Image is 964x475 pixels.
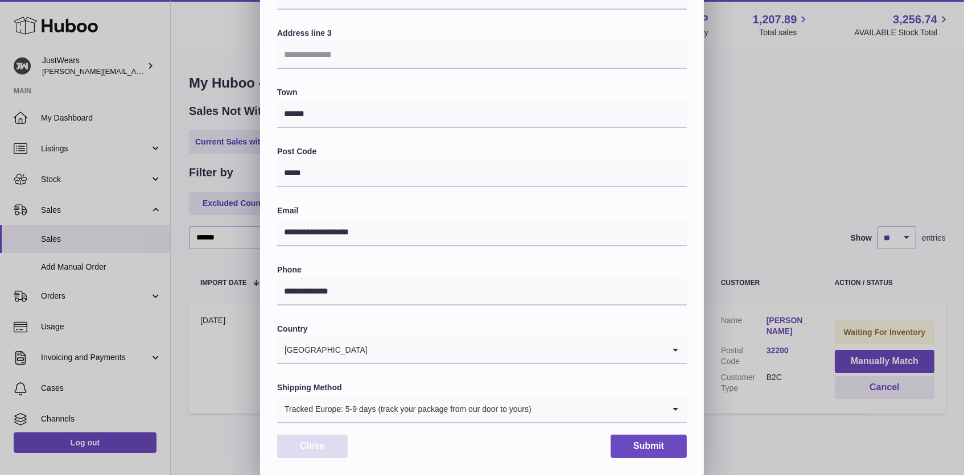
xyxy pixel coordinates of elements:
[277,396,532,422] span: Tracked Europe: 5-9 days (track your package from our door to yours)
[277,382,687,393] label: Shipping Method
[277,435,348,458] button: Close
[368,337,664,363] input: Search for option
[611,435,687,458] button: Submit
[277,265,687,275] label: Phone
[277,146,687,157] label: Post Code
[532,396,664,422] input: Search for option
[277,28,687,39] label: Address line 3
[277,337,368,363] span: [GEOGRAPHIC_DATA]
[277,396,687,423] div: Search for option
[277,324,687,334] label: Country
[277,87,687,98] label: Town
[277,205,687,216] label: Email
[277,337,687,364] div: Search for option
